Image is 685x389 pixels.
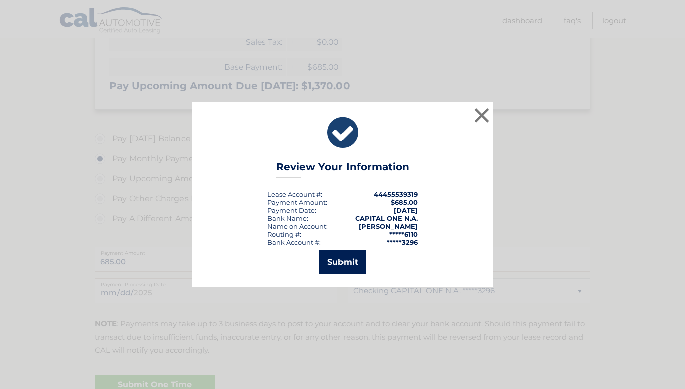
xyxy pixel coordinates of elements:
[267,214,308,222] div: Bank Name:
[355,214,418,222] strong: CAPITAL ONE N.A.
[267,238,321,246] div: Bank Account #:
[391,198,418,206] span: $685.00
[267,222,328,230] div: Name on Account:
[267,206,315,214] span: Payment Date
[267,190,322,198] div: Lease Account #:
[319,250,366,274] button: Submit
[359,222,418,230] strong: [PERSON_NAME]
[394,206,418,214] span: [DATE]
[472,105,492,125] button: ×
[374,190,418,198] strong: 44455539319
[267,206,316,214] div: :
[267,230,301,238] div: Routing #:
[276,161,409,178] h3: Review Your Information
[267,198,327,206] div: Payment Amount:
